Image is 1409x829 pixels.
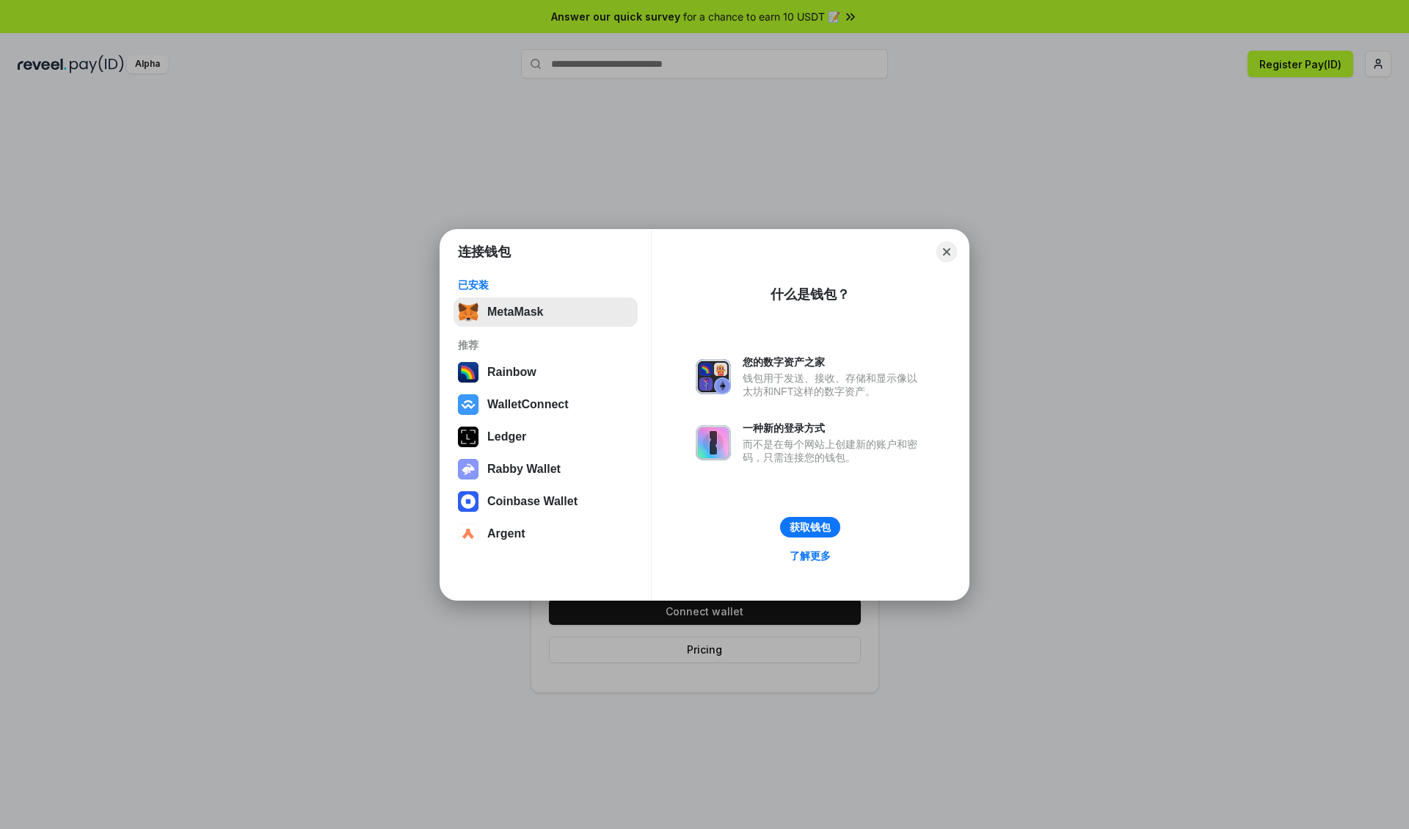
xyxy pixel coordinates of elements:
[458,491,478,512] img: svg+xml,%3Csvg%20width%3D%2228%22%20height%3D%2228%22%20viewBox%3D%220%200%2028%2028%22%20fill%3D...
[771,286,850,303] div: 什么是钱包？
[458,459,478,479] img: svg+xml,%3Csvg%20xmlns%3D%22http%3A%2F%2Fwww.w3.org%2F2000%2Fsvg%22%20fill%3D%22none%22%20viewBox...
[790,521,831,534] div: 获取钱包
[743,421,925,435] div: 一种新的登录方式
[487,527,525,540] div: Argent
[454,487,638,516] button: Coinbase Wallet
[487,463,561,476] div: Rabby Wallet
[487,398,569,411] div: WalletConnect
[454,358,638,387] button: Rainbow
[487,495,578,508] div: Coinbase Wallet
[936,242,957,262] button: Close
[454,422,638,452] button: Ledger
[790,549,831,562] div: 了解更多
[458,394,478,415] img: svg+xml,%3Csvg%20width%3D%2228%22%20height%3D%2228%22%20viewBox%3D%220%200%2028%2028%22%20fill%3D...
[487,430,526,444] div: Ledger
[458,427,478,447] img: svg+xml,%3Csvg%20xmlns%3D%22http%3A%2F%2Fwww.w3.org%2F2000%2Fsvg%22%20width%3D%2228%22%20height%3...
[458,524,478,544] img: svg+xml,%3Csvg%20width%3D%2228%22%20height%3D%2228%22%20viewBox%3D%220%200%2028%2028%22%20fill%3D...
[743,372,925,398] div: 钱包用于发送、接收、存储和显示像以太坊和NFT这样的数字资产。
[458,362,478,383] img: svg+xml,%3Csvg%20width%3D%22120%22%20height%3D%22120%22%20viewBox%3D%220%200%20120%20120%22%20fil...
[458,243,511,261] h1: 连接钱包
[780,517,840,537] button: 获取钱包
[454,519,638,549] button: Argent
[458,302,478,322] img: svg+xml,%3Csvg%20fill%3D%22none%22%20height%3D%2233%22%20viewBox%3D%220%200%2035%2033%22%20width%...
[487,366,536,379] div: Rainbow
[696,359,731,394] img: svg+xml,%3Csvg%20xmlns%3D%22http%3A%2F%2Fwww.w3.org%2F2000%2Fsvg%22%20fill%3D%22none%22%20viewBox...
[458,339,633,352] div: 推荐
[743,355,925,369] div: 您的数字资产之家
[454,455,638,484] button: Rabby Wallet
[454,297,638,327] button: MetaMask
[743,438,925,464] div: 而不是在每个网站上创建新的账户和密码，只需连接您的钱包。
[454,390,638,419] button: WalletConnect
[458,278,633,292] div: 已安装
[487,305,543,319] div: MetaMask
[696,425,731,460] img: svg+xml,%3Csvg%20xmlns%3D%22http%3A%2F%2Fwww.w3.org%2F2000%2Fsvg%22%20fill%3D%22none%22%20viewBox...
[781,546,840,565] a: 了解更多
